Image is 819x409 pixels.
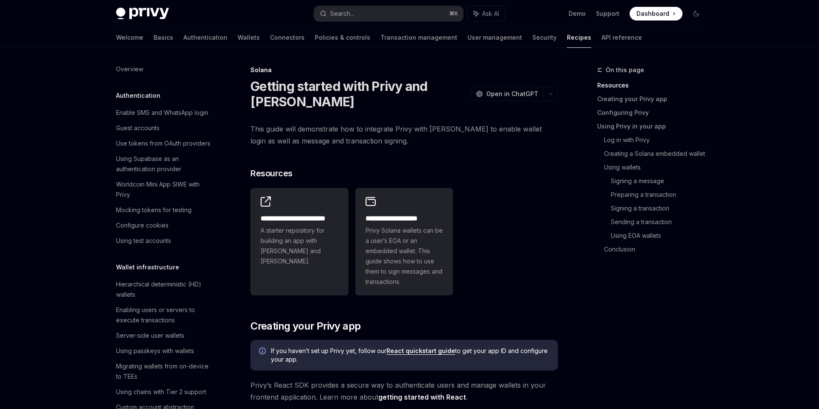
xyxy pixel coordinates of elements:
span: This guide will demonstrate how to integrate Privy with [PERSON_NAME] to enable wallet login as w... [250,123,558,147]
a: Using Supabase as an authentication provider [109,151,218,177]
div: Enabling users or servers to execute transactions [116,305,213,325]
a: Using Privy in your app [597,120,710,133]
a: Sending a transaction [611,215,710,229]
a: User management [468,27,522,48]
a: Server-side user wallets [109,328,218,343]
a: Security [532,27,557,48]
button: Open in ChatGPT [470,87,543,101]
a: Basics [154,27,173,48]
a: Creating your Privy app [597,92,710,106]
a: Preparing a transaction [611,188,710,202]
button: Search...⌘K [314,6,463,21]
a: Enable SMS and WhatsApp login [109,105,218,120]
a: Connectors [270,27,305,48]
button: Ask AI [468,6,505,21]
a: Mocking tokens for testing [109,202,218,218]
a: Hierarchical deterministic (HD) wallets [109,277,218,302]
a: Using wallets [604,161,710,174]
a: Transaction management [380,27,457,48]
div: Overview [116,64,143,74]
div: Using chains with Tier 2 support [116,387,206,397]
div: Server-side user wallets [116,330,184,341]
div: Solana [250,66,558,74]
div: Using test accounts [116,236,171,246]
div: Guest accounts [116,123,160,133]
a: getting started with React [378,393,466,402]
span: Privy’s React SDK provides a secure way to authenticate users and manage wallets in your frontend... [250,379,558,403]
span: Privy Solana wallets can be a user’s EOA or an embedded wallet. This guide shows how to use them ... [366,225,443,287]
div: Worldcoin Mini App SIWE with Privy [116,179,213,200]
a: Creating a Solana embedded wallet [604,147,710,161]
h1: Getting started with Privy and [PERSON_NAME] [250,79,467,109]
svg: Info [259,348,267,356]
a: Using chains with Tier 2 support [109,384,218,400]
button: Toggle dark mode [689,7,703,20]
span: Ask AI [482,9,499,18]
a: Welcome [116,27,143,48]
div: Mocking tokens for testing [116,205,192,215]
a: Enabling users or servers to execute transactions [109,302,218,328]
img: dark logo [116,8,169,20]
a: Overview [109,61,218,77]
div: Using Supabase as an authentication provider [116,154,213,174]
a: Using passkeys with wallets [109,343,218,359]
span: Dashboard [636,9,669,18]
a: Policies & controls [315,27,370,48]
div: Use tokens from OAuth providers [116,138,210,149]
a: Configuring Privy [597,106,710,120]
a: Signing a transaction [611,202,710,215]
a: Dashboard [630,7,682,20]
a: Resources [597,79,710,92]
a: Migrating wallets from on-device to TEEs [109,359,218,384]
a: Worldcoin Mini App SIWE with Privy [109,177,218,202]
span: ⌘ K [449,10,458,17]
a: Support [596,9,619,18]
h5: Authentication [116,91,160,101]
h5: Wallet infrastructure [116,262,179,272]
span: Open in ChatGPT [486,90,538,98]
span: Creating your Privy app [250,319,360,333]
a: Demo [569,9,586,18]
a: Use tokens from OAuth providers [109,136,218,151]
a: Using test accounts [109,233,218,248]
a: React quickstart guide [386,347,455,355]
a: Configure cookies [109,218,218,233]
div: Using passkeys with wallets [116,346,194,356]
div: Enable SMS and WhatsApp login [116,108,208,118]
a: Guest accounts [109,120,218,136]
div: Hierarchical deterministic (HD) wallets [116,279,213,300]
span: A starter repository for building an app with [PERSON_NAME] and [PERSON_NAME]. [261,225,338,266]
a: API reference [601,27,642,48]
a: Conclusion [604,242,710,256]
div: Configure cookies [116,220,168,231]
span: Resources [250,167,293,179]
a: Wallets [238,27,260,48]
a: Recipes [567,27,591,48]
a: **** **** **** *****Privy Solana wallets can be a user’s EOA or an embedded wallet. This guide sh... [355,188,453,295]
div: Search... [330,9,354,19]
a: Signing a message [611,174,710,188]
a: Log in with Privy [604,133,710,147]
span: If you haven’t set up Privy yet, follow our to get your app ID and configure your app. [271,347,549,364]
div: Migrating wallets from on-device to TEEs [116,361,213,382]
span: On this page [606,65,644,75]
a: Authentication [183,27,227,48]
a: Using EOA wallets [611,229,710,242]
